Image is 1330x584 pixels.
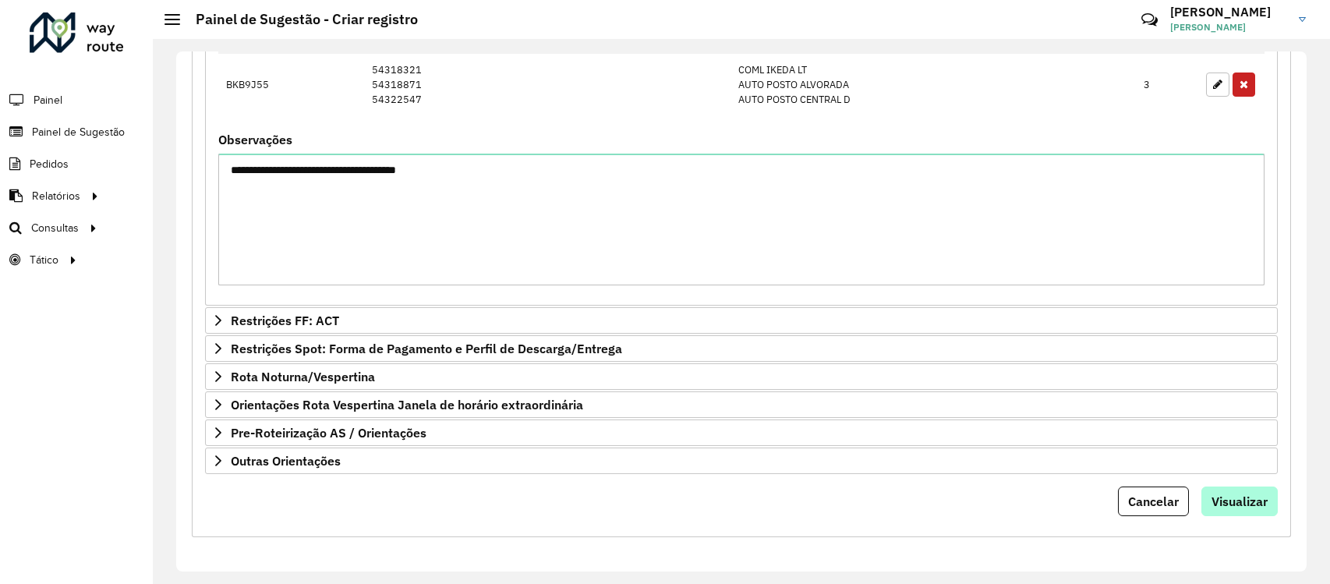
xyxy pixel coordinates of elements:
[218,54,363,115] td: BKB9J55
[231,314,339,327] span: Restrições FF: ACT
[30,156,69,172] span: Pedidos
[231,426,426,439] span: Pre-Roteirização AS / Orientações
[30,252,58,268] span: Tático
[1212,494,1268,509] span: Visualizar
[180,11,418,28] h2: Painel de Sugestão - Criar registro
[32,188,80,204] span: Relatórios
[1136,54,1198,115] td: 3
[1170,20,1287,34] span: [PERSON_NAME]
[205,335,1278,362] a: Restrições Spot: Forma de Pagamento e Perfil de Descarga/Entrega
[730,54,1136,115] td: COML IKEDA LT AUTO POSTO ALVORADA AUTO POSTO CENTRAL D
[205,363,1278,390] a: Rota Noturna/Vespertina
[31,220,79,236] span: Consultas
[1128,494,1179,509] span: Cancelar
[205,419,1278,446] a: Pre-Roteirização AS / Orientações
[231,370,375,383] span: Rota Noturna/Vespertina
[363,54,730,115] td: 54318321 54318871 54322547
[231,398,583,411] span: Orientações Rota Vespertina Janela de horário extraordinária
[34,92,62,108] span: Painel
[205,307,1278,334] a: Restrições FF: ACT
[32,124,125,140] span: Painel de Sugestão
[1170,5,1287,19] h3: [PERSON_NAME]
[218,130,292,149] label: Observações
[231,342,622,355] span: Restrições Spot: Forma de Pagamento e Perfil de Descarga/Entrega
[231,455,341,467] span: Outras Orientações
[1201,487,1278,516] button: Visualizar
[1133,3,1166,37] a: Contato Rápido
[205,391,1278,418] a: Orientações Rota Vespertina Janela de horário extraordinária
[205,448,1278,474] a: Outras Orientações
[1118,487,1189,516] button: Cancelar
